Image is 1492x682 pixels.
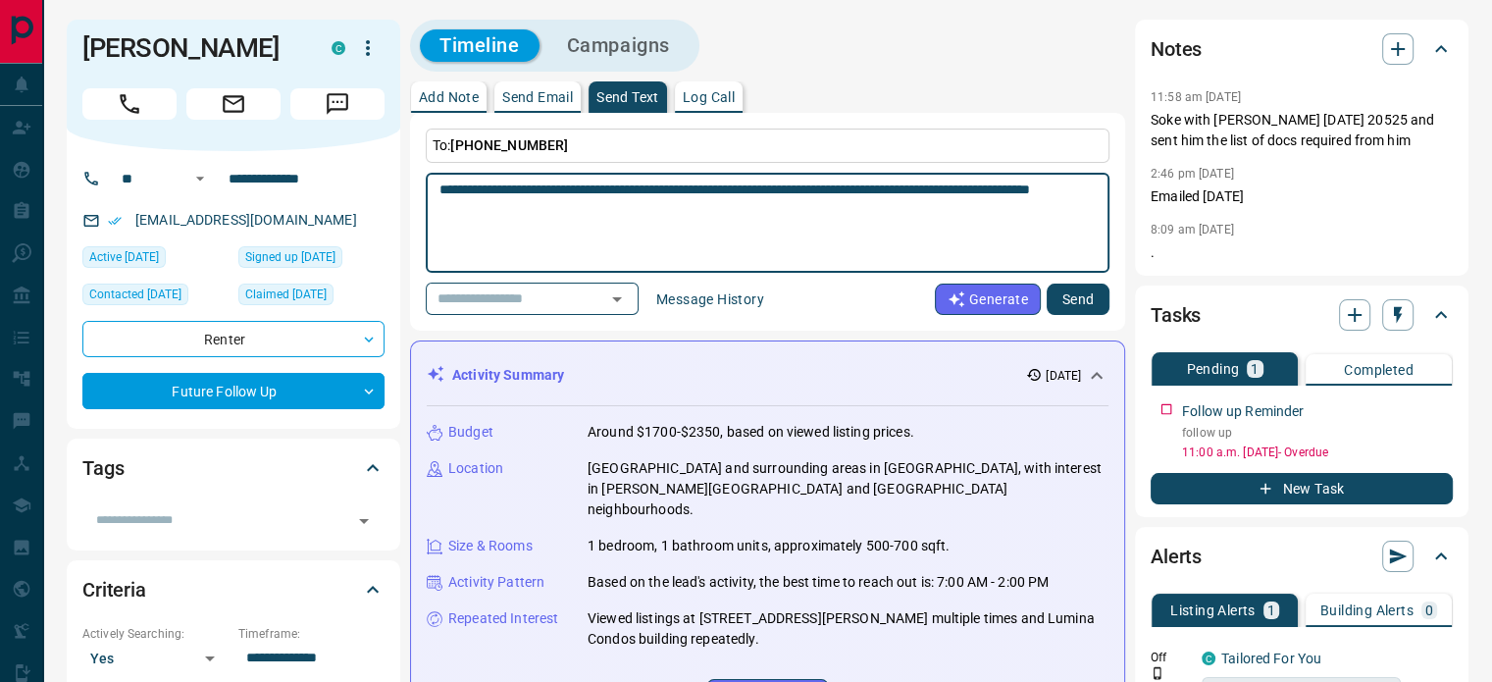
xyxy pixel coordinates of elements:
[1251,362,1259,376] p: 1
[448,422,493,443] p: Budget
[82,452,124,484] h2: Tags
[82,284,229,311] div: Mon Aug 25 2025
[188,167,212,190] button: Open
[1151,167,1234,181] p: 2:46 pm [DATE]
[1320,603,1414,617] p: Building Alerts
[238,625,385,643] p: Timeframe:
[290,88,385,120] span: Message
[1151,666,1164,680] svg: Push Notification Only
[1170,603,1256,617] p: Listing Alerts
[1151,110,1453,151] p: Soke with [PERSON_NAME] [DATE] 20525 and sent him the list of docs required from him
[332,41,345,55] div: condos.ca
[186,88,281,120] span: Email
[1151,26,1453,73] div: Notes
[1186,362,1239,376] p: Pending
[547,29,690,62] button: Campaigns
[245,247,335,267] span: Signed up [DATE]
[82,566,385,613] div: Criteria
[1151,186,1453,207] p: Emailed [DATE]
[596,90,659,104] p: Send Text
[1202,652,1215,665] div: condos.ca
[644,284,776,315] button: Message History
[245,285,327,304] span: Claimed [DATE]
[82,246,229,274] div: Tue Aug 26 2025
[419,90,479,104] p: Add Note
[683,90,735,104] p: Log Call
[238,246,385,274] div: Sun Aug 24 2025
[588,608,1108,650] p: Viewed listings at [STREET_ADDRESS][PERSON_NAME] multiple times and Lumina Condos building repeat...
[502,90,573,104] p: Send Email
[108,214,122,228] svg: Email Verified
[448,536,533,556] p: Size & Rooms
[82,321,385,357] div: Renter
[1151,90,1241,104] p: 11:58 am [DATE]
[448,458,503,479] p: Location
[1425,603,1433,617] p: 0
[1151,649,1190,666] p: Off
[588,536,950,556] p: 1 bedroom, 1 bathroom units, approximately 500-700 sqft.
[1221,651,1321,666] a: Tailored For You
[427,357,1108,393] div: Activity Summary[DATE]
[1046,367,1081,385] p: [DATE]
[1047,284,1109,315] button: Send
[1151,299,1201,331] h2: Tasks
[82,445,385,492] div: Tags
[82,625,229,643] p: Actively Searching:
[82,574,146,605] h2: Criteria
[448,608,558,629] p: Repeated Interest
[448,572,544,593] p: Activity Pattern
[1267,603,1275,617] p: 1
[82,32,302,64] h1: [PERSON_NAME]
[82,643,229,674] div: Yes
[82,88,177,120] span: Call
[82,373,385,409] div: Future Follow Up
[350,507,378,535] button: Open
[452,365,564,386] p: Activity Summary
[935,284,1041,315] button: Generate
[588,458,1108,520] p: [GEOGRAPHIC_DATA] and surrounding areas in [GEOGRAPHIC_DATA], with interest in [PERSON_NAME][GEOG...
[1344,363,1414,377] p: Completed
[1151,242,1453,263] p: .
[1182,401,1304,422] p: Follow up Reminder
[1182,424,1453,442] p: follow up
[1151,533,1453,580] div: Alerts
[1151,223,1234,236] p: 8:09 am [DATE]
[238,284,385,311] div: Sun Aug 24 2025
[588,572,1049,593] p: Based on the lead's activity, the best time to reach out is: 7:00 AM - 2:00 PM
[1151,291,1453,339] div: Tasks
[1151,541,1202,572] h2: Alerts
[603,286,631,313] button: Open
[135,212,357,228] a: [EMAIL_ADDRESS][DOMAIN_NAME]
[426,129,1109,163] p: To:
[1151,473,1453,504] button: New Task
[1151,33,1202,65] h2: Notes
[89,247,159,267] span: Active [DATE]
[588,422,914,443] p: Around $1700-$2350, based on viewed listing prices.
[420,29,540,62] button: Timeline
[450,137,568,153] span: [PHONE_NUMBER]
[89,285,181,304] span: Contacted [DATE]
[1182,444,1453,461] p: 11:00 a.m. [DATE] - Overdue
